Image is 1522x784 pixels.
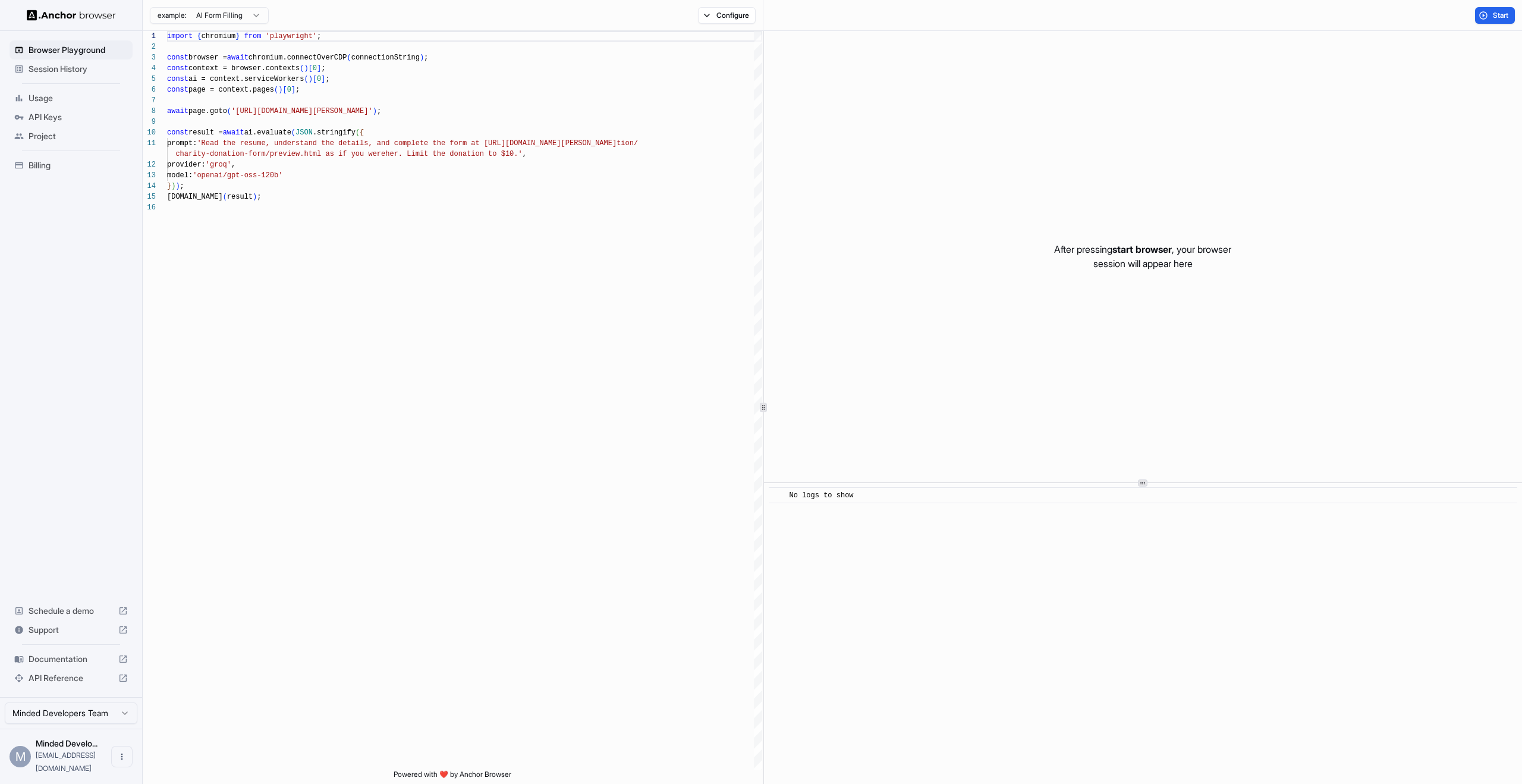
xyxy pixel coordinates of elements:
span: ) [309,75,313,83]
span: ( [223,193,227,201]
span: page.goto [188,107,227,115]
span: '[URL][DOMAIN_NAME][PERSON_NAME]' [231,107,373,115]
span: ( [291,128,295,137]
button: Start [1475,7,1515,24]
span: Documentation [29,653,114,665]
span: ( [227,107,231,115]
span: result [227,193,253,201]
span: [ [282,86,287,94]
span: ; [257,193,261,201]
div: Usage [10,89,133,108]
div: Schedule a demo [10,601,133,620]
div: M [10,746,31,767]
span: JSON [295,128,313,137]
span: No logs to show [790,491,854,500]
span: ) [171,182,175,190]
div: 1 [143,31,156,42]
span: 0 [287,86,291,94]
span: ( [274,86,278,94]
span: ( [304,75,308,83]
div: API Keys [10,108,133,127]
span: Browser Playground [29,44,128,56]
span: API Reference [29,672,114,684]
div: 8 [143,106,156,117]
span: ] [321,75,325,83]
span: [DOMAIN_NAME] [167,193,223,201]
span: ​ [775,490,781,501]
span: ; [321,64,325,73]
span: provider: [167,161,206,169]
span: connectionString [351,54,420,62]
div: 13 [143,170,156,181]
span: Session History [29,63,128,75]
span: ) [278,86,282,94]
div: Support [10,620,133,639]
span: , [231,161,235,169]
span: 'groq' [206,161,231,169]
span: Project [29,130,128,142]
div: Documentation [10,650,133,669]
span: browser = [188,54,227,62]
span: model: [167,171,193,180]
span: const [167,128,188,137]
span: ; [180,182,184,190]
span: const [167,75,188,83]
button: Configure [698,7,756,24]
span: { [360,128,364,137]
span: await [227,54,249,62]
span: { [197,32,201,40]
span: ) [253,193,257,201]
span: Powered with ❤️ by Anchor Browser [394,770,511,784]
div: Billing [10,156,133,175]
div: 10 [143,127,156,138]
span: } [167,182,171,190]
span: ) [304,64,308,73]
span: ) [175,182,180,190]
span: ; [295,86,300,94]
div: 7 [143,95,156,106]
span: lete the form at [URL][DOMAIN_NAME][PERSON_NAME] [411,139,617,148]
span: page = context.pages [188,86,274,94]
span: nadav@minded.com [36,751,96,773]
span: const [167,86,188,94]
span: example: [158,11,187,20]
p: After pressing , your browser session will appear here [1054,242,1231,271]
img: Anchor Logo [27,10,116,21]
span: chromium.connectOverCDP [249,54,347,62]
span: ) [420,54,424,62]
span: const [167,64,188,73]
div: 5 [143,74,156,84]
span: Minded Developers [36,738,98,748]
span: ] [317,64,321,73]
div: Session History [10,59,133,79]
div: API Reference [10,669,133,688]
span: context = browser.contexts [188,64,300,73]
span: API Keys [29,111,128,123]
span: 'playwright' [266,32,317,40]
div: Project [10,127,133,146]
div: 2 [143,42,156,52]
span: ( [356,128,360,137]
span: ai.evaluate [244,128,291,137]
span: ( [347,54,351,62]
div: Browser Playground [10,40,133,59]
span: .stringify [313,128,356,137]
span: 0 [317,75,321,83]
button: Open menu [111,746,133,767]
span: } [235,32,240,40]
span: 'Read the resume, understand the details, and comp [197,139,411,148]
span: Billing [29,159,128,171]
div: 11 [143,138,156,149]
span: from [244,32,262,40]
div: 4 [143,63,156,74]
span: Start [1493,11,1510,20]
span: 'openai/gpt-oss-120b' [193,171,282,180]
span: ; [325,75,329,83]
div: 16 [143,202,156,213]
span: await [167,107,188,115]
span: ; [377,107,381,115]
span: import [167,32,193,40]
span: const [167,54,188,62]
span: tion/ [617,139,638,148]
span: result = [188,128,223,137]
